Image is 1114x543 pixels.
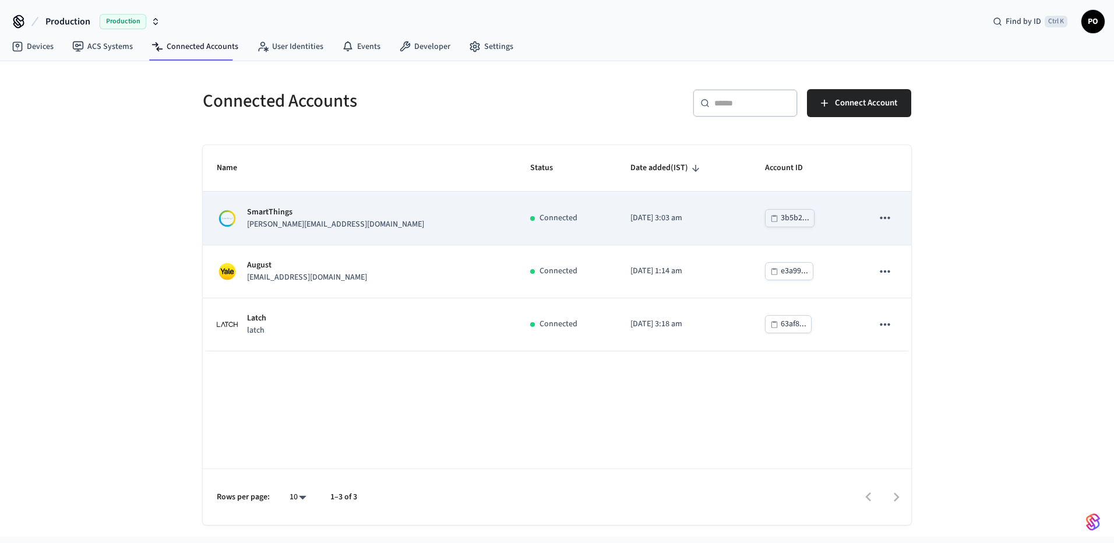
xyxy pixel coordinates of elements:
p: SmartThings [247,206,424,218]
img: Smartthings Logo, Square [217,208,238,229]
div: e3a99... [781,264,808,278]
p: [DATE] 3:18 am [630,318,737,330]
p: [PERSON_NAME][EMAIL_ADDRESS][DOMAIN_NAME] [247,218,424,231]
p: [DATE] 3:03 am [630,212,737,224]
button: PO [1081,10,1105,33]
button: 3b5b2... [765,209,815,227]
p: [EMAIL_ADDRESS][DOMAIN_NAME] [247,271,367,284]
p: 1–3 of 3 [330,491,357,503]
p: August [247,259,367,271]
p: Connected [540,265,577,277]
div: 10 [284,489,312,506]
button: e3a99... [765,262,813,280]
span: Production [100,14,146,29]
span: Ctrl K [1045,16,1067,27]
a: ACS Systems [63,36,142,57]
span: Name [217,159,252,177]
span: Production [45,15,90,29]
h5: Connected Accounts [203,89,550,113]
p: Latch [247,312,266,325]
div: Find by IDCtrl K [983,11,1077,32]
p: Connected [540,318,577,330]
p: latch [247,325,266,337]
button: Connect Account [807,89,911,117]
span: PO [1083,11,1104,32]
a: Settings [460,36,523,57]
table: sticky table [203,145,911,351]
span: Account ID [765,159,818,177]
p: Rows per page: [217,491,270,503]
div: 63af8... [781,317,806,332]
a: Events [333,36,390,57]
span: Status [530,159,568,177]
a: Connected Accounts [142,36,248,57]
a: Developer [390,36,460,57]
div: 3b5b2... [781,211,809,225]
span: Connect Account [835,96,897,111]
img: SeamLogoGradient.69752ec5.svg [1086,513,1100,531]
span: Date added(IST) [630,159,703,177]
a: Devices [2,36,63,57]
button: 63af8... [765,315,812,333]
a: User Identities [248,36,333,57]
p: [DATE] 1:14 am [630,265,737,277]
p: Connected [540,212,577,224]
span: Find by ID [1006,16,1041,27]
img: Yale Logo, Square [217,261,238,282]
img: Latch Building [217,314,238,335]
